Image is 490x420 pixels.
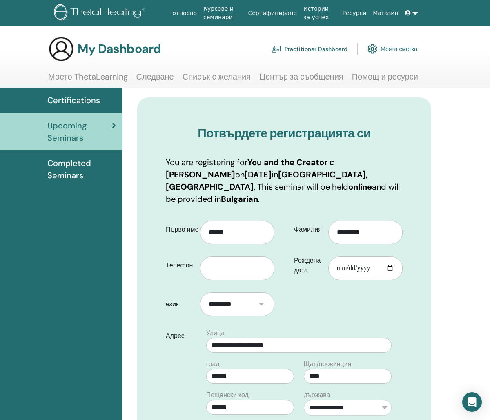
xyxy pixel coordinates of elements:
label: език [160,296,200,312]
label: Първо име [160,222,200,237]
p: You are registering for on in . This seminar will be held and will be provided in . [166,156,403,205]
b: online [348,181,372,192]
a: Ресурси [339,6,370,21]
label: Фамилия [288,222,328,237]
span: Certifications [47,94,100,106]
a: Магазин [370,6,401,21]
a: Следване [136,72,174,88]
b: Bulgarian [221,194,258,204]
label: Телефон [160,258,200,273]
label: Щат/провинция [304,359,352,369]
a: Practitioner Dashboard [272,40,347,58]
span: Upcoming Seminars [47,119,112,144]
div: Open Intercom Messenger [462,392,482,412]
a: Списък с желания [183,72,251,88]
h3: My Dashboard [78,42,161,56]
label: Улица [206,328,225,338]
label: държава [304,390,330,400]
a: Помощ и ресурси [352,72,418,88]
label: град [206,359,220,369]
label: Рождена дата [288,253,328,278]
b: [DATE] [245,169,272,180]
span: Completed Seminars [47,157,116,181]
a: Моята сметка [367,40,417,58]
img: chalkboard-teacher.svg [272,45,281,53]
img: cog.svg [367,42,377,56]
img: generic-user-icon.jpg [48,36,74,62]
a: Моето ThetaLearning [48,72,128,88]
a: Курсове и семинари [200,1,245,25]
img: logo.png [54,4,148,22]
b: You and the Creator с [PERSON_NAME] [166,157,334,180]
label: Адрес [160,328,201,344]
a: Истории за успех [300,1,339,25]
label: Пощенски код [206,390,249,400]
a: относно [169,6,200,21]
h3: Потвърдете регистрацията си [166,126,403,141]
a: Сертифициране [245,6,300,21]
a: Център за съобщения [259,72,343,88]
